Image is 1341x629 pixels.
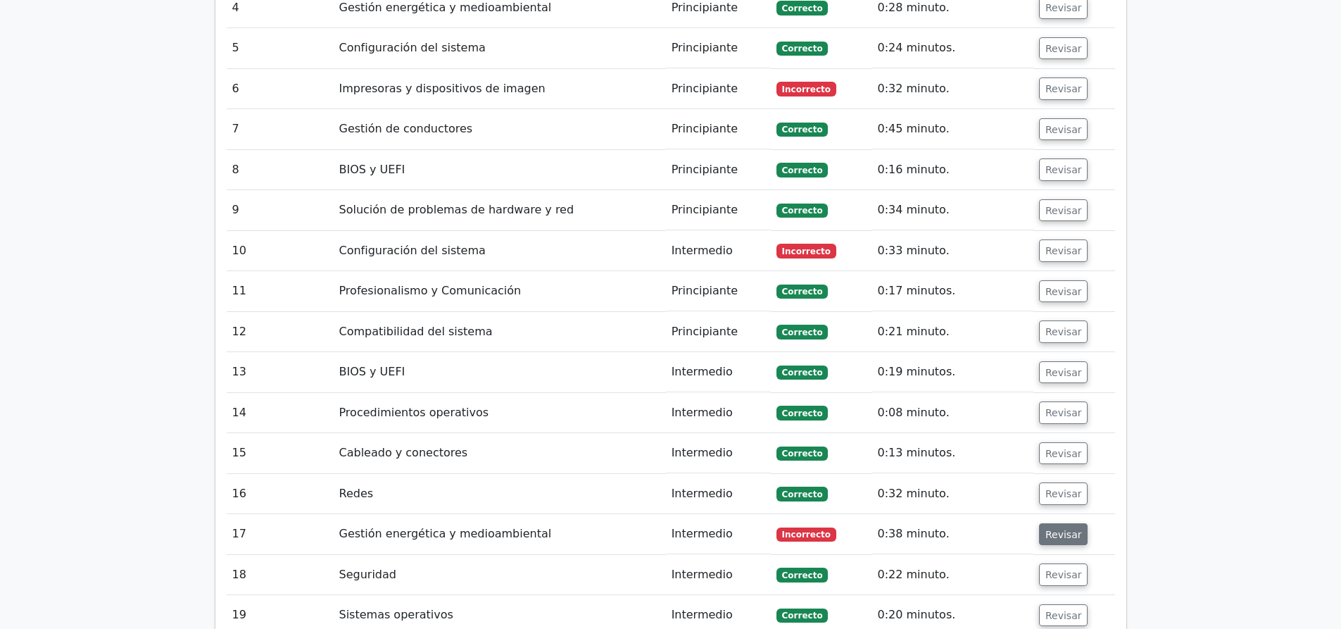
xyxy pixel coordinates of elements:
[1039,239,1088,262] button: Revisar
[878,122,950,135] font: 0:45 minuto.
[1039,118,1088,141] button: Revisar
[1045,366,1082,378] font: Revisar
[1039,563,1088,586] button: Revisar
[339,446,468,459] font: Cableado y conectores
[782,125,823,135] font: Correcto
[782,490,823,499] font: Correcto
[232,568,246,581] font: 18
[232,527,246,540] font: 17
[339,487,374,500] font: Redes
[782,611,823,621] font: Correcto
[232,41,239,54] font: 5
[672,446,733,459] font: Intermedio
[878,487,950,500] font: 0:32 minuto.
[878,406,950,419] font: 0:08 minuto.
[782,247,831,256] font: Incorrecto
[878,608,956,621] font: 0:20 minutos.
[782,449,823,459] font: Correcto
[878,163,950,176] font: 0:16 minuto.
[782,328,823,337] font: Correcto
[1045,326,1082,337] font: Revisar
[1045,204,1082,216] font: Revisar
[1039,442,1088,465] button: Revisar
[672,406,733,419] font: Intermedio
[672,122,738,135] font: Principiante
[1045,609,1082,621] font: Revisar
[782,571,823,580] font: Correcto
[1039,401,1088,424] button: Revisar
[672,527,733,540] font: Intermedio
[339,406,489,419] font: Procedimientos operativos
[1045,245,1082,256] font: Revisar
[339,325,493,338] font: Compatibilidad del sistema
[339,608,453,621] font: Sistemas operativos
[1045,528,1082,540] font: Revisar
[1039,37,1088,60] button: Revisar
[339,568,396,581] font: Seguridad
[232,82,239,95] font: 6
[782,166,823,175] font: Correcto
[232,406,246,419] font: 14
[782,44,823,54] font: Correcto
[232,446,246,459] font: 15
[339,41,486,54] font: Configuración del sistema
[878,284,956,297] font: 0:17 minutos.
[782,287,823,297] font: Correcto
[782,530,831,540] font: Incorrecto
[339,244,486,257] font: Configuración del sistema
[1045,285,1082,297] font: Revisar
[339,82,546,95] font: Impresoras y dispositivos de imagen
[232,122,239,135] font: 7
[878,527,950,540] font: 0:38 minuto.
[1039,361,1088,384] button: Revisar
[672,365,733,378] font: Intermedio
[672,487,733,500] font: Intermedio
[232,1,239,14] font: 4
[878,41,956,54] font: 0:24 minutos.
[878,568,950,581] font: 0:22 minuto.
[782,206,823,216] font: Correcto
[1039,320,1088,343] button: Revisar
[878,203,950,216] font: 0:34 minuto.
[1045,569,1082,580] font: Revisar
[232,244,246,257] font: 10
[672,203,738,216] font: Principiante
[1039,523,1088,546] button: Revisar
[878,82,950,95] font: 0:32 minuto.
[1045,42,1082,54] font: Revisar
[339,527,552,540] font: Gestión energética y medioambiental
[232,365,246,378] font: 13
[232,163,239,176] font: 8
[878,1,950,14] font: 0:28 minuto.
[672,284,738,297] font: Principiante
[1045,123,1082,135] font: Revisar
[232,325,246,338] font: 12
[782,409,823,418] font: Correcto
[232,608,246,621] font: 19
[672,41,738,54] font: Principiante
[672,1,738,14] font: Principiante
[339,365,405,378] font: BIOS y UEFI
[672,244,733,257] font: Intermedio
[672,163,738,176] font: Principiante
[1045,164,1082,175] font: Revisar
[339,203,574,216] font: Solución de problemas de hardware y red
[1045,2,1082,13] font: Revisar
[1045,407,1082,418] font: Revisar
[1045,488,1082,499] font: Revisar
[878,244,950,257] font: 0:33 minuto.
[1039,77,1088,100] button: Revisar
[339,284,522,297] font: Profesionalismo y Comunicación
[878,446,956,459] font: 0:13 minutos.
[878,325,950,338] font: 0:21 minuto.
[782,4,823,13] font: Correcto
[1039,158,1088,181] button: Revisar
[672,608,733,621] font: Intermedio
[232,203,239,216] font: 9
[782,368,823,378] font: Correcto
[1039,604,1088,627] button: Revisar
[782,85,831,94] font: Incorrecto
[1039,280,1088,303] button: Revisar
[232,487,246,500] font: 16
[1045,447,1082,459] font: Revisar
